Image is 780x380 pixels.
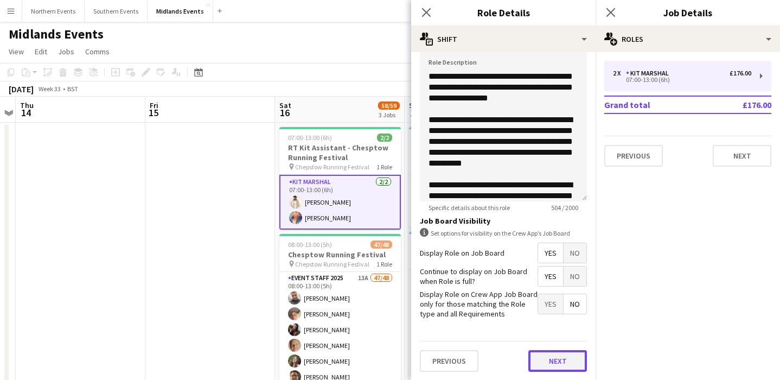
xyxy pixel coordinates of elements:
[279,250,401,259] h3: Chesptow Running Festival
[713,145,771,167] button: Next
[18,106,34,119] span: 14
[35,47,47,56] span: Edit
[67,85,78,93] div: BST
[9,84,34,94] div: [DATE]
[409,175,530,227] app-card-role: Kit Marshal2/206:30-12:30 (6h)[PERSON_NAME][PERSON_NAME]
[411,5,596,20] h3: Role Details
[613,69,626,77] div: 2 x
[288,134,332,142] span: 07:00-13:00 (6h)
[379,111,399,119] div: 3 Jobs
[36,85,63,93] span: Week 33
[278,106,291,119] span: 16
[85,1,148,22] button: Southern Events
[564,294,586,314] span: No
[420,267,538,286] label: Continue to display on Job Board when Role is full?
[370,240,392,249] span: 47/48
[409,143,530,162] h3: RT kit Assistant - Newark Half Marathon
[54,45,79,59] a: Jobs
[20,100,34,110] span: Thu
[279,175,401,230] app-card-role: Kit Marshal2/207:00-13:00 (6h)[PERSON_NAME][PERSON_NAME]
[604,96,707,113] td: Grand total
[420,248,504,258] label: Display Role on Job Board
[564,267,586,286] span: No
[376,260,392,268] span: 1 Role
[420,289,538,319] label: Display Role on Crew App Job Board only for those matching the Role type and all Requirements
[538,243,563,263] span: Yes
[150,100,158,110] span: Fri
[564,243,586,263] span: No
[420,228,587,238] div: Set options for visibility on the Crew App’s Job Board
[30,45,52,59] a: Edit
[288,240,332,249] span: 08:00-13:00 (5h)
[58,47,74,56] span: Jobs
[377,134,392,142] span: 2/2
[81,45,114,59] a: Comms
[9,47,24,56] span: View
[9,26,104,42] h1: Midlands Events
[596,5,780,20] h3: Job Details
[295,163,369,171] span: Chepstow Running Festival
[409,248,530,257] h3: Newark Half Marathon
[85,47,110,56] span: Comms
[604,145,663,167] button: Previous
[613,77,751,83] div: 07:00-13:00 (6h)
[279,127,401,230] app-job-card: 07:00-13:00 (6h)2/2RT Kit Assistant - Chesptow Running Festival Chepstow Running Festival1 RoleKi...
[707,96,771,113] td: £176.00
[542,204,587,212] span: 504 / 2000
[420,350,478,372] button: Previous
[279,143,401,162] h3: RT Kit Assistant - Chesptow Running Festival
[420,204,519,212] span: Specific details about this role
[626,69,673,77] div: Kit Marshal
[420,216,587,226] h3: Job Board Visibility
[730,69,751,77] div: £176.00
[279,100,291,110] span: Sat
[411,26,596,52] div: Shift
[148,106,158,119] span: 15
[378,102,400,110] span: 58/59
[4,45,28,59] a: View
[148,1,213,22] button: Midlands Events
[409,127,530,227] app-job-card: 06:30-12:30 (6h)2/2RT kit Assistant - Newark Half Marathon Newark Half Marathon1 RoleKit Marshal2...
[295,260,369,268] span: Chepstow Running Festival
[596,26,780,52] div: Roles
[407,106,422,119] span: 17
[538,267,563,286] span: Yes
[528,350,587,372] button: Next
[22,1,85,22] button: Northern Events
[376,163,392,171] span: 1 Role
[538,294,563,314] span: Yes
[409,100,422,110] span: Sun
